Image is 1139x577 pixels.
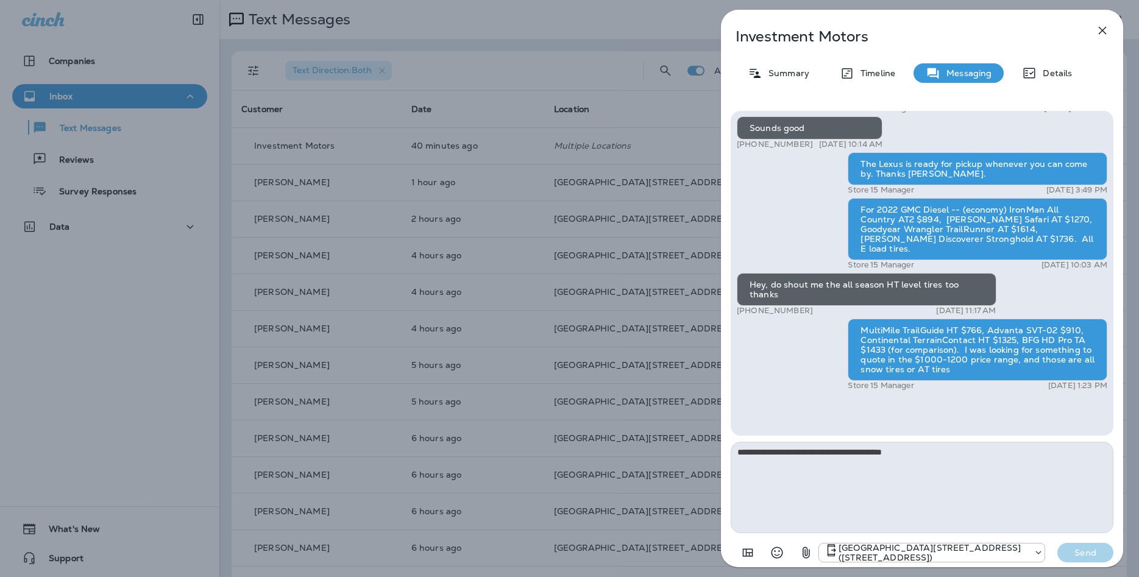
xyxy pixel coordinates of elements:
div: For 2022 GMC Diesel -- (economy) IronMan All Country AT2 $894, [PERSON_NAME] Safari AT $1270, Goo... [848,198,1107,260]
p: [DATE] 3:49 PM [1046,185,1107,195]
div: +1 (402) 891-8464 [819,543,1045,562]
p: Details [1037,68,1072,78]
div: Sounds good [737,116,882,140]
p: [GEOGRAPHIC_DATA][STREET_ADDRESS] ([STREET_ADDRESS]) [839,543,1027,562]
p: Summary [762,68,809,78]
p: Investment Motors [736,28,1068,45]
div: The Lexus is ready for pickup whenever you can come by. Thanks [PERSON_NAME]. [848,152,1107,185]
p: [DATE] 10:14 AM [819,140,882,149]
div: Hey, do shout me the all season HT level tires too thanks [737,273,996,306]
p: Messaging [940,68,992,78]
p: Timeline [854,68,895,78]
button: Select an emoji [765,540,789,565]
p: Store 15 Manager [848,185,914,195]
p: [DATE] 11:17 AM [936,306,996,316]
p: Store 15 Manager [848,381,914,391]
p: [DATE] 10:03 AM [1041,260,1107,270]
p: [DATE] 1:23 PM [1048,381,1107,391]
p: [PHONE_NUMBER] [737,140,813,149]
button: Add in a premade template [736,540,760,565]
div: MultiMile TrailGuide HT $766, Advanta SVT-02 $910, Continental TerrainContact HT $1325, BFG HD Pr... [848,319,1107,381]
p: Store 15 Manager [848,260,914,270]
p: [PHONE_NUMBER] [737,306,813,316]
